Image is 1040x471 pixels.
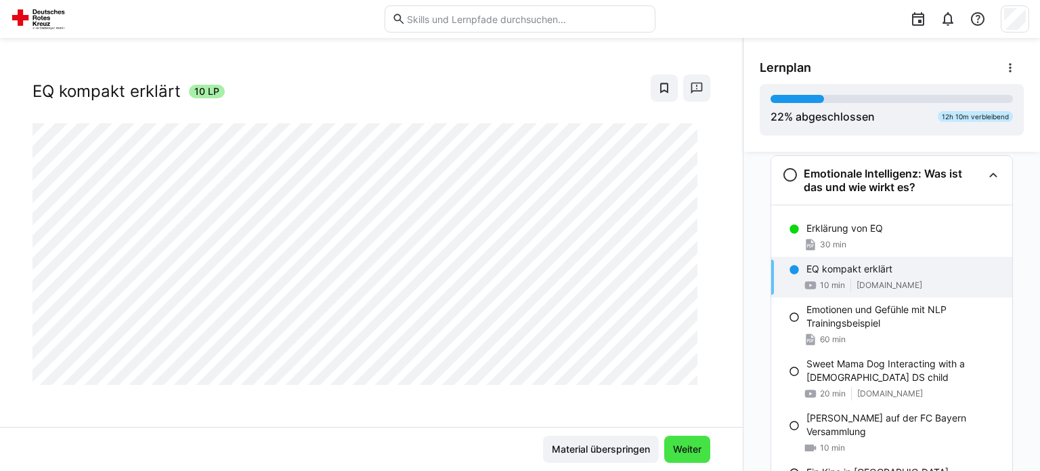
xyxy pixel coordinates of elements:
[760,60,811,75] span: Lernplan
[820,388,846,399] span: 20 min
[820,280,845,291] span: 10 min
[806,262,892,276] p: EQ kompakt erklärt
[194,85,219,98] span: 10 LP
[32,81,181,102] h2: EQ kompakt erklärt
[771,108,875,125] div: % abgeschlossen
[806,411,1001,438] p: [PERSON_NAME] auf der FC Bayern Versammlung
[806,303,1001,330] p: Emotionen und Gefühle mit NLP Trainingsbeispiel
[664,436,710,463] button: Weiter
[820,443,845,453] span: 10 min
[806,222,883,235] p: Erklärung von EQ
[804,167,982,194] h3: Emotionale Intelligenz: Was ist das und wie wirkt es?
[857,388,923,399] span: [DOMAIN_NAME]
[938,111,1013,122] div: 12h 10m verbleibend
[857,280,922,291] span: [DOMAIN_NAME]
[543,436,659,463] button: Material überspringen
[806,357,1001,384] p: Sweet Mama Dog Interacting with a [DEMOGRAPHIC_DATA] DS child
[671,443,703,456] span: Weiter
[771,110,784,123] span: 22
[550,443,652,456] span: Material überspringen
[820,334,846,345] span: 60 min
[406,13,648,25] input: Skills und Lernpfade durchsuchen…
[820,239,846,250] span: 30 min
